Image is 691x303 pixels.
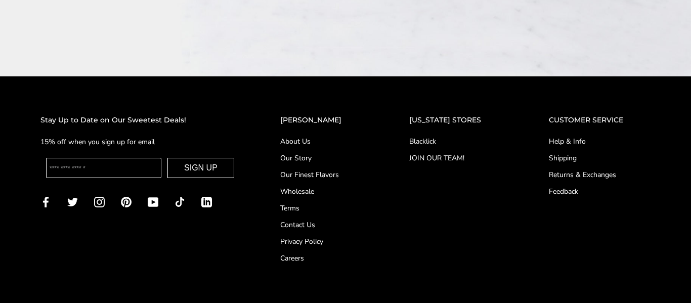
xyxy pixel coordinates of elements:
[40,136,240,148] p: 15% off when you sign up for email
[409,136,508,147] a: Blacklick
[40,114,240,126] h2: Stay Up to Date on Our Sweetest Deals!
[67,196,78,207] a: Twitter
[549,136,651,147] a: Help & Info
[280,153,369,163] a: Our Story
[549,186,651,197] a: Feedback
[167,158,234,178] button: SIGN UP
[549,169,651,180] a: Returns & Exchanges
[94,196,105,207] a: Instagram
[121,196,132,207] a: Pinterest
[175,196,185,207] a: TikTok
[46,158,161,178] input: Enter your email
[280,136,369,147] a: About Us
[280,253,369,264] a: Careers
[280,114,369,126] h2: [PERSON_NAME]
[8,265,105,295] iframe: Sign Up via Text for Offers
[549,153,651,163] a: Shipping
[201,196,212,207] a: LinkedIn
[280,203,369,213] a: Terms
[280,186,369,197] a: Wholesale
[549,114,651,126] h2: CUSTOMER SERVICE
[40,196,51,207] a: Facebook
[148,196,158,207] a: YouTube
[280,220,369,230] a: Contact Us
[409,114,508,126] h2: [US_STATE] STORES
[409,153,508,163] a: JOIN OUR TEAM!
[280,236,369,247] a: Privacy Policy
[280,169,369,180] a: Our Finest Flavors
